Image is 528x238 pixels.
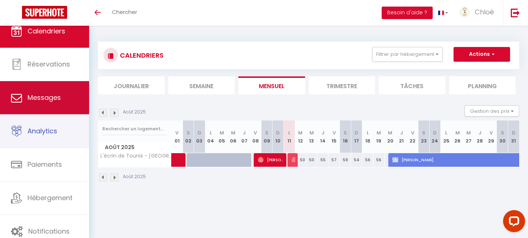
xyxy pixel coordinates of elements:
[118,47,164,64] h3: CALENDRIERS
[474,120,486,153] th: 28
[362,120,374,153] th: 18
[123,109,146,116] p: Août 2025
[306,153,318,167] div: 50
[295,153,306,167] div: 50
[205,120,216,153] th: 04
[288,129,290,136] abbr: L
[258,153,284,167] span: [PERSON_NAME]
[243,129,246,136] abbr: J
[27,126,57,136] span: Analytics
[497,207,528,238] iframe: LiveChat chat widget
[351,153,362,167] div: 54
[344,129,347,136] abbr: S
[355,129,358,136] abbr: D
[433,129,437,136] abbr: D
[276,129,280,136] abbr: D
[239,120,250,153] th: 07
[373,120,385,153] th: 19
[475,7,494,17] span: Chloé
[372,47,443,62] button: Filtrer par hébergement
[27,193,73,202] span: Hébergement
[367,129,369,136] abbr: L
[112,8,137,16] span: Chercher
[340,120,351,153] th: 16
[227,120,239,153] th: 06
[501,129,504,136] abbr: S
[418,120,430,153] th: 23
[373,153,385,167] div: 56
[485,120,497,153] th: 29
[231,129,235,136] abbr: M
[183,120,194,153] th: 02
[254,129,257,136] abbr: V
[351,120,362,153] th: 17
[98,76,165,94] li: Journalier
[291,153,295,167] span: [PERSON_NAME]
[168,76,235,94] li: Semaine
[455,129,460,136] abbr: M
[27,93,61,102] span: Messages
[379,76,445,94] li: Tâches
[388,129,392,136] abbr: M
[27,160,62,169] span: Paiements
[317,120,329,153] th: 14
[210,129,212,136] abbr: L
[102,122,167,136] input: Rechercher un logement...
[194,120,205,153] th: 03
[27,26,65,36] span: Calendriers
[449,76,516,94] li: Planning
[377,129,381,136] abbr: M
[238,76,305,94] li: Mensuel
[441,120,452,153] th: 25
[98,142,171,153] span: Août 2025
[429,120,441,153] th: 24
[508,120,519,153] th: 31
[407,120,418,153] th: 22
[329,120,340,153] th: 15
[511,8,520,17] img: logout
[497,120,508,153] th: 30
[27,59,70,69] span: Réservations
[322,129,324,136] abbr: J
[28,227,70,236] span: Notifications
[362,153,374,167] div: 56
[489,129,493,136] abbr: V
[465,105,519,116] button: Gestion des prix
[22,6,67,19] img: Super Booking
[340,153,351,167] div: 59
[295,120,306,153] th: 12
[396,120,407,153] th: 21
[187,129,190,136] abbr: S
[99,153,173,159] span: L'écrin de Tounis - [GEOGRAPHIC_DATA]
[272,120,284,153] th: 10
[198,129,201,136] abbr: D
[454,47,510,62] button: Actions
[309,129,314,136] abbr: M
[306,120,318,153] th: 13
[265,129,268,136] abbr: S
[329,153,340,167] div: 57
[250,120,261,153] th: 08
[123,173,146,180] p: Août 2025
[382,7,433,19] button: Besoin d'aide ?
[452,120,463,153] th: 26
[317,153,329,167] div: 55
[261,120,272,153] th: 09
[466,129,471,136] abbr: M
[422,129,425,136] abbr: S
[333,129,336,136] abbr: V
[309,76,375,94] li: Trimestre
[463,120,474,153] th: 27
[411,129,414,136] abbr: V
[175,129,179,136] abbr: V
[512,129,516,136] abbr: D
[216,120,228,153] th: 05
[445,129,447,136] abbr: L
[459,7,470,18] img: ...
[172,120,183,153] th: 01
[478,129,481,136] abbr: J
[220,129,224,136] abbr: M
[298,129,302,136] abbr: M
[283,120,295,153] th: 11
